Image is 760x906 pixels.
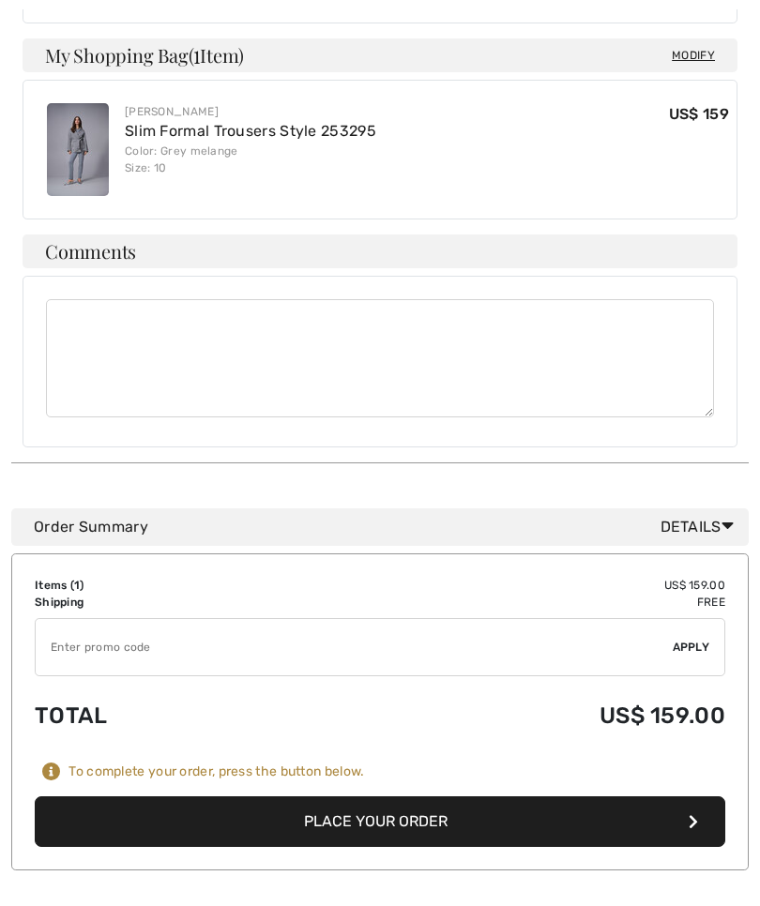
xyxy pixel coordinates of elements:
td: US$ 159.00 [288,684,725,747]
span: Details [661,516,741,538]
img: Slim Formal Trousers Style 253295 [47,103,109,196]
span: Modify [672,46,715,65]
h4: My Shopping Bag [23,38,737,72]
h4: Comments [23,234,737,268]
td: US$ 159.00 [288,577,725,594]
a: Slim Formal Trousers Style 253295 [125,122,376,140]
div: To complete your order, press the button below. [68,763,364,780]
div: Order Summary [34,516,741,538]
td: Free [288,594,725,611]
td: Total [35,684,288,747]
button: Place Your Order [35,796,725,847]
input: Promo code [36,619,673,675]
span: 1 [74,579,80,592]
div: Color: Grey melange Size: 10 [125,143,376,176]
span: 1 [193,41,200,66]
textarea: Comments [46,299,714,417]
div: [PERSON_NAME] [125,103,376,120]
span: US$ 159 [669,105,729,123]
td: Shipping [35,594,288,611]
td: Items ( ) [35,577,288,594]
span: Apply [673,639,710,656]
span: ( Item) [189,42,244,68]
